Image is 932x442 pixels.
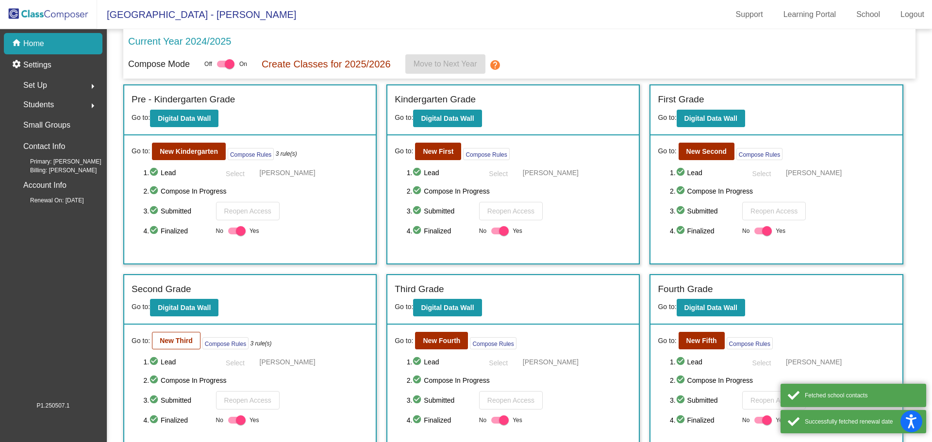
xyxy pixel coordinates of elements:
[742,391,806,409] button: Reopen Access
[23,98,54,112] span: Students
[202,337,249,349] button: Compose Rules
[676,167,687,179] mat-icon: check_circle
[216,354,255,370] button: Select
[479,391,543,409] button: Reopen Access
[658,114,676,121] span: Go to:
[750,207,798,215] span: Reopen Access
[684,115,737,122] b: Digital Data Wall
[750,396,798,404] span: Reopen Access
[421,304,474,311] b: Digital Data Wall
[752,359,771,367] span: Select
[489,359,508,367] span: Select
[250,339,272,348] i: 3 rule(s)
[23,59,51,71] p: Settings
[523,168,579,178] span: [PERSON_NAME]
[412,185,424,197] mat-icon: check_circle
[786,357,842,367] span: [PERSON_NAME]
[412,167,424,179] mat-icon: check_circle
[786,168,842,178] span: [PERSON_NAME]
[149,394,161,406] mat-icon: check_circle
[677,110,745,127] button: Digital Data Wall
[676,225,687,237] mat-icon: check_circle
[893,7,932,22] a: Logout
[23,38,44,49] p: Home
[670,375,895,386] span: 2. Compose In Progress
[487,396,534,404] span: Reopen Access
[395,114,413,121] span: Go to:
[407,414,474,426] span: 4. Finalized
[489,59,501,71] mat-icon: help
[670,394,737,406] span: 3. Submitted
[405,54,485,74] button: Move to Next Year
[776,414,785,426] span: Yes
[676,375,687,386] mat-icon: check_circle
[132,93,235,107] label: Pre - Kindergarten Grade
[128,58,190,71] p: Compose Mode
[23,140,65,153] p: Contact Info
[727,337,773,349] button: Compose Rules
[752,170,771,178] span: Select
[143,185,368,197] span: 2. Compose In Progress
[23,118,70,132] p: Small Groups
[479,354,518,370] button: Select
[228,148,274,160] button: Compose Rules
[143,356,211,368] span: 1. Lead
[143,414,211,426] span: 4. Finalized
[216,227,223,235] span: No
[423,147,453,155] b: New First
[152,143,226,160] button: New Kindergarten
[742,227,749,235] span: No
[676,356,687,368] mat-icon: check_circle
[262,57,391,71] p: Create Classes for 2025/2026
[479,227,486,235] span: No
[742,354,781,370] button: Select
[479,202,543,220] button: Reopen Access
[407,167,474,179] span: 1. Lead
[204,60,212,68] span: Off
[143,225,211,237] span: 4. Finalized
[143,375,368,386] span: 2. Compose In Progress
[158,115,211,122] b: Digital Data Wall
[412,375,424,386] mat-icon: check_circle
[260,168,316,178] span: [PERSON_NAME]
[143,394,211,406] span: 3. Submitted
[23,179,67,192] p: Account Info
[489,170,508,178] span: Select
[395,282,444,296] label: Third Grade
[407,394,474,406] span: 3. Submitted
[260,357,316,367] span: [PERSON_NAME]
[149,375,161,386] mat-icon: check_circle
[776,7,844,22] a: Learning Portal
[15,196,83,205] span: Renewal On: [DATE]
[149,205,161,217] mat-icon: check_circle
[158,304,211,311] b: Digital Data Wall
[742,416,749,425] span: No
[676,394,687,406] mat-icon: check_circle
[686,337,717,344] b: New Fifth
[412,225,424,237] mat-icon: check_circle
[87,81,99,92] mat-icon: arrow_right
[684,304,737,311] b: Digital Data Wall
[679,143,734,160] button: New Second
[415,332,468,349] button: New Fourth
[128,34,231,49] p: Current Year 2024/2025
[670,356,737,368] span: 1. Lead
[412,205,424,217] mat-icon: check_circle
[132,336,150,346] span: Go to:
[407,356,474,368] span: 1. Lead
[132,303,150,311] span: Go to:
[415,143,461,160] button: New First
[412,394,424,406] mat-icon: check_circle
[413,110,482,127] button: Digital Data Wall
[805,391,919,400] div: Fetched school contacts
[463,148,509,160] button: Compose Rules
[276,149,297,158] i: 3 rule(s)
[686,147,727,155] b: New Second
[658,282,713,296] label: Fourth Grade
[250,414,259,426] span: Yes
[226,359,245,367] span: Select
[149,356,161,368] mat-icon: check_circle
[239,60,247,68] span: On
[742,165,781,180] button: Select
[670,205,737,217] span: 3. Submitted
